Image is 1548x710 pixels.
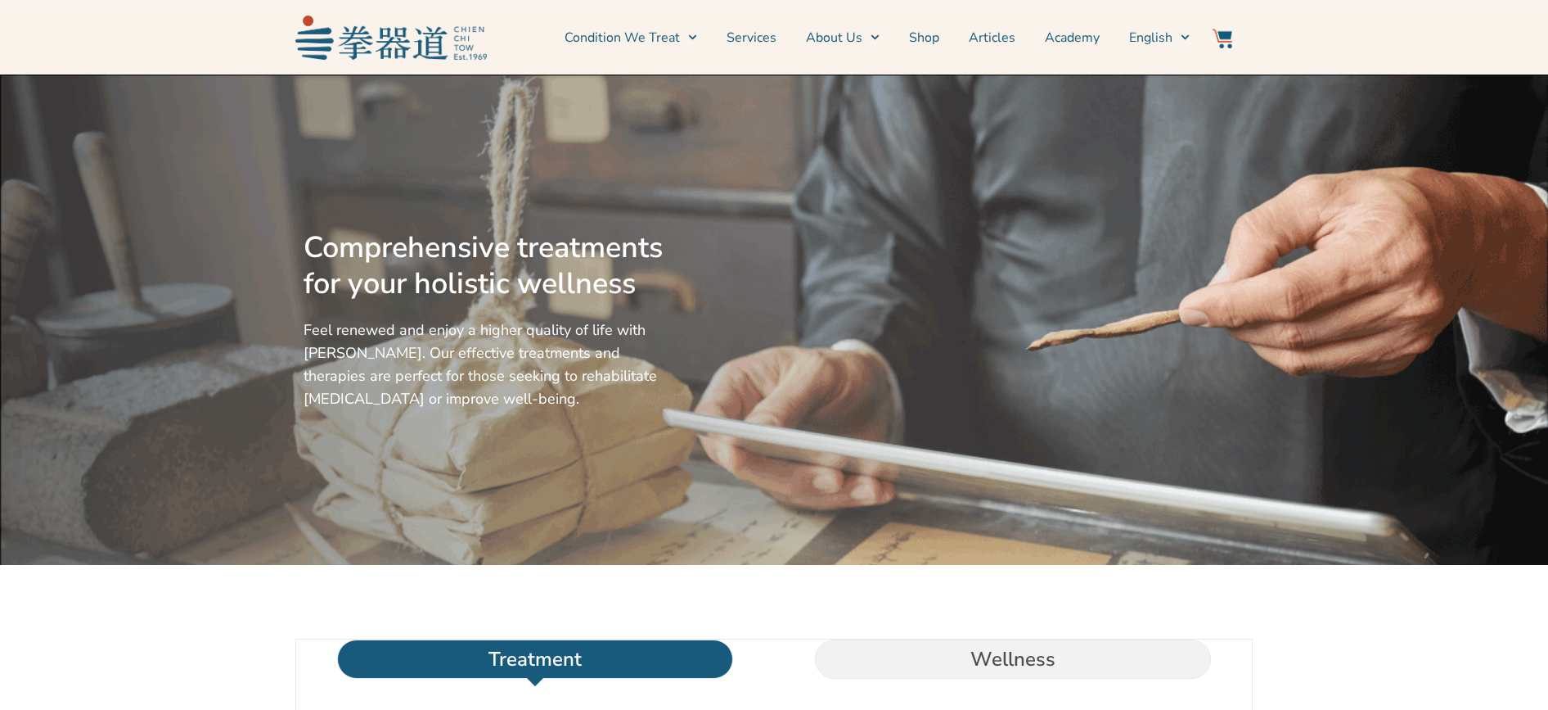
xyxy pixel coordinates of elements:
a: About Us [806,17,880,58]
a: Condition We Treat [565,17,697,58]
a: Academy [1045,17,1100,58]
span: English [1129,28,1172,47]
h2: Comprehensive treatments for your holistic wellness [304,230,670,302]
a: Shop [909,17,939,58]
nav: Menu [495,17,1190,58]
a: English [1129,17,1190,58]
p: Feel renewed and enjoy a higher quality of life with [PERSON_NAME]. Our effective treatments and ... [304,319,670,410]
a: Services [727,17,776,58]
img: Website Icon-03 [1213,29,1232,48]
a: Articles [969,17,1015,58]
